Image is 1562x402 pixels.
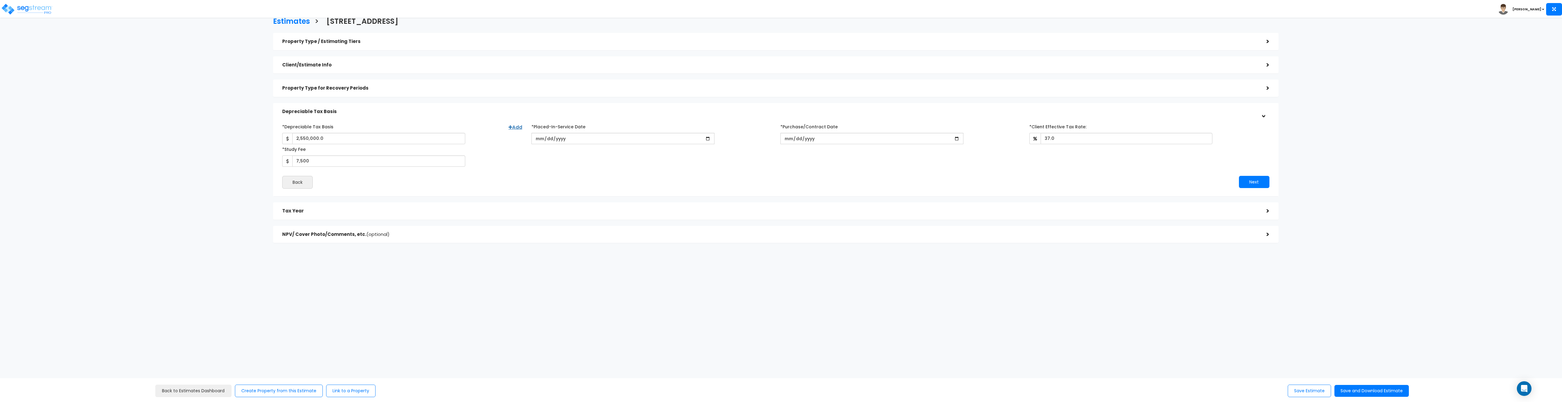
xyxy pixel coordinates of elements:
[1239,176,1269,188] button: Next
[273,17,310,27] h3: Estimates
[1257,230,1269,239] div: >
[315,17,319,27] h3: >
[1,3,53,15] img: logo_pro_r.png
[509,124,522,130] a: Add
[1258,105,1268,118] div: >
[282,144,306,152] label: *Study Fee
[282,208,1257,214] h5: Tax Year
[268,11,310,30] a: Estimates
[155,385,232,397] a: Back to Estimates Dashboard
[282,176,313,189] button: Back
[1517,381,1531,396] div: Open Intercom Messenger
[1029,122,1086,130] label: *Client Effective Tax Rate:
[780,122,838,130] label: *Purchase/Contract Date
[1257,206,1269,216] div: >
[366,231,390,237] span: (optional)
[282,62,1257,68] h5: Client/Estimate Info
[1513,7,1541,12] b: [PERSON_NAME]
[282,122,333,130] label: *Depreciable Tax Basis
[235,385,323,397] button: Create Property from this Estimate
[1334,385,1409,397] button: Save and Download Estimate
[326,17,398,27] h3: [STREET_ADDRESS]
[326,385,376,397] button: Link to a Property
[1257,84,1269,93] div: >
[322,11,398,30] a: [STREET_ADDRESS]
[282,86,1257,91] h5: Property Type for Recovery Periods
[1498,4,1509,15] img: avatar.png
[1257,37,1269,46] div: >
[1288,385,1331,397] button: Save Estimate
[1257,60,1269,70] div: >
[282,39,1257,44] h5: Property Type / Estimating Tiers
[282,232,1257,237] h5: NPV/ Cover Photo/Comments, etc.
[282,109,1257,114] h5: Depreciable Tax Basis
[531,122,585,130] label: *Placed-In-Service Date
